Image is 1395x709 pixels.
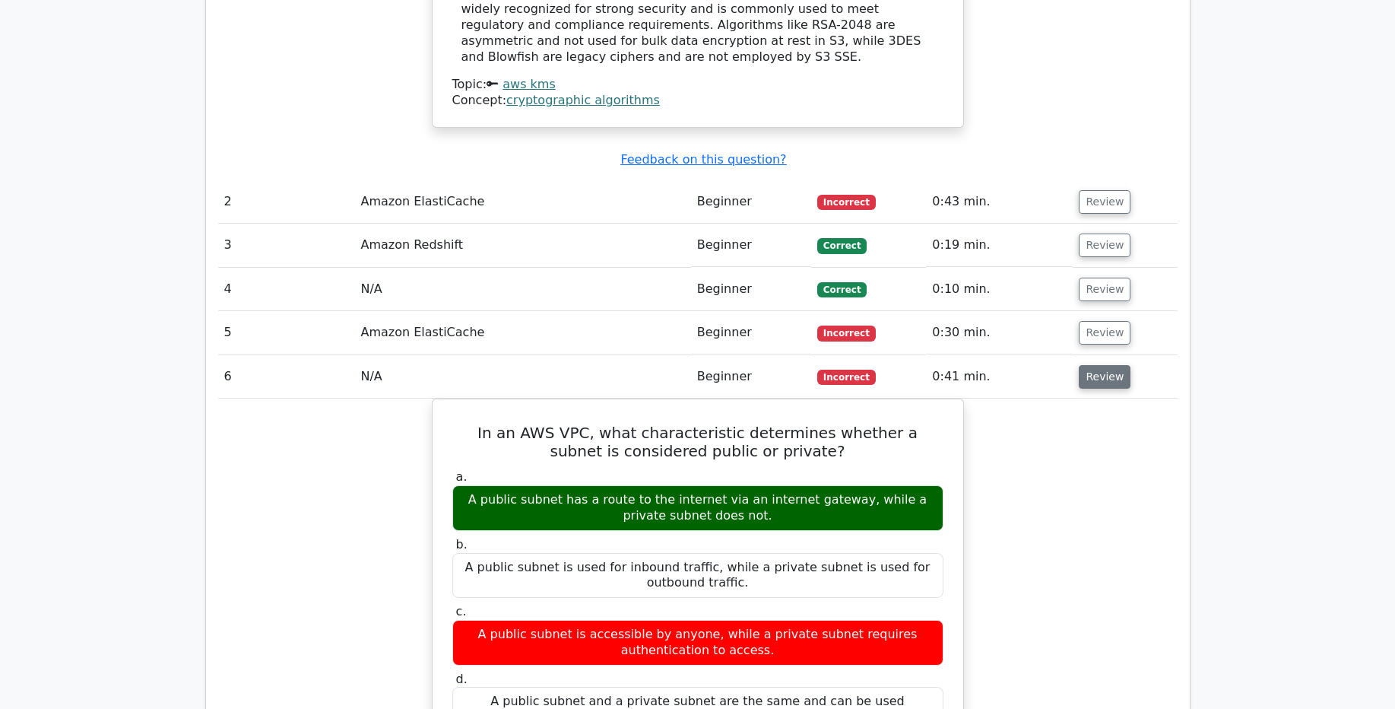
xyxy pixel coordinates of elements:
div: Topic: [452,77,943,93]
div: A public subnet is accessible by anyone, while a private subnet requires authentication to access. [452,620,943,666]
td: Amazon Redshift [354,224,690,267]
span: Incorrect [817,370,876,385]
td: 0:30 min. [926,311,1073,354]
a: cryptographic algorithms [506,93,660,107]
button: Review [1079,190,1130,214]
a: aws kms [503,77,556,91]
td: 3 [218,224,355,267]
button: Review [1079,321,1130,345]
td: Beginner [691,355,811,399]
button: Review [1079,365,1130,389]
td: 0:19 min. [926,224,1073,267]
div: A public subnet has a route to the internet via an internet gateway, while a private subnet does ... [452,485,943,531]
span: Correct [817,282,867,297]
div: Concept: [452,93,943,109]
td: 0:43 min. [926,180,1073,224]
span: Correct [817,238,867,253]
h5: In an AWS VPC, what characteristic determines whether a subnet is considered public or private? [451,424,945,460]
span: Incorrect [817,326,876,341]
span: a. [456,469,468,484]
td: N/A [354,268,690,311]
td: 6 [218,355,355,399]
td: 4 [218,268,355,311]
a: Feedback on this question? [620,152,786,167]
span: Incorrect [817,195,876,210]
span: b. [456,537,468,552]
td: Beginner [691,180,811,224]
td: 0:41 min. [926,355,1073,399]
td: Amazon ElastiCache [354,180,690,224]
span: d. [456,672,468,686]
td: Amazon ElastiCache [354,311,690,354]
td: 2 [218,180,355,224]
button: Review [1079,278,1130,301]
td: Beginner [691,224,811,267]
span: c. [456,604,467,618]
td: N/A [354,355,690,399]
td: 0:10 min. [926,268,1073,311]
button: Review [1079,234,1130,257]
td: 5 [218,311,355,354]
div: A public subnet is used for inbound traffic, while a private subnet is used for outbound traffic. [452,553,943,599]
td: Beginner [691,311,811,354]
td: Beginner [691,268,811,311]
